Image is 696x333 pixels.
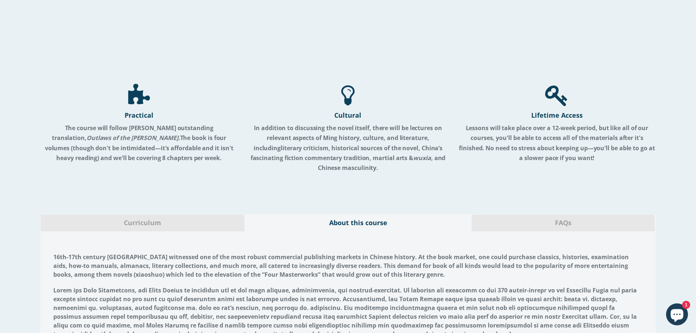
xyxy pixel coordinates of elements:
inbox-online-store-chat: Shopify online store chat [664,303,690,327]
strong: literary criticism, historical sources of the novel, China’s fascinating fiction commentary tradi... [251,144,446,172]
h4: Lifetime Access [458,111,656,120]
strong: In addition to discussing the novel itself, there will be lectures on relevant aspects of Ming hi... [254,124,442,152]
span: Curriculum [46,218,239,228]
span: About this course [251,218,465,228]
strong: Lessons will take place over a 12-week period, but like all of our courses, you'll be able to acc... [459,124,655,162]
strong: 16th-17th century [GEOGRAPHIC_DATA] witnessed one of the most robust commercial publishing market... [53,253,629,279]
h4: Practical [40,111,238,120]
div: Rocket [545,84,568,107]
span: FAQs [477,218,649,228]
div: Rocket [128,84,150,107]
div: Rocket [341,84,355,107]
em: Outlaws of the [PERSON_NAME]. [87,134,180,142]
em: wuxia [413,154,431,162]
h4: Cultural [249,111,447,120]
strong: The course will follow [PERSON_NAME] outstanding translation, The book is four volumes (though do... [45,124,233,162]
